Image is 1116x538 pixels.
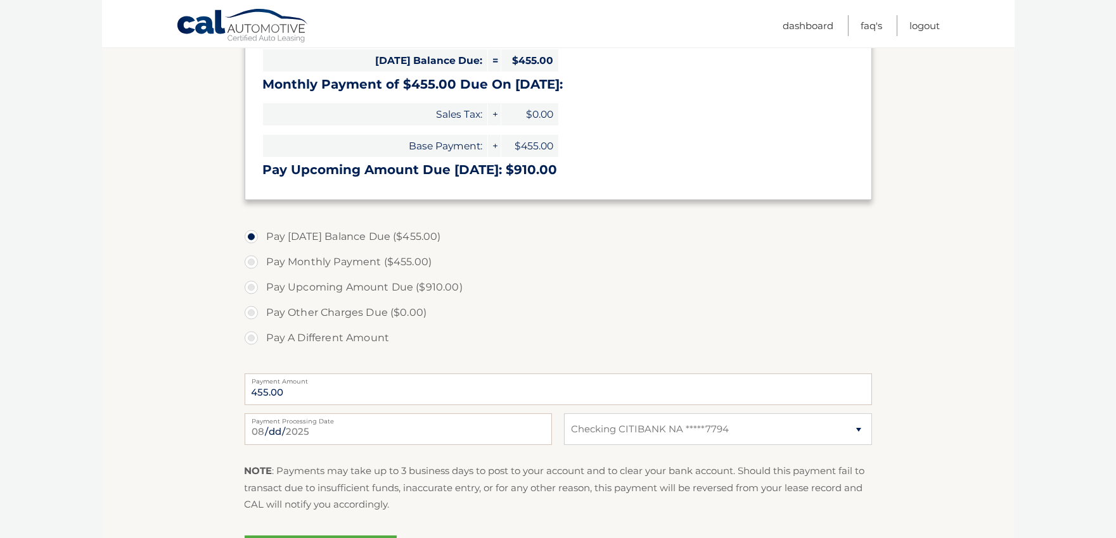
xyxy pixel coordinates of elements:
[861,15,883,36] a: FAQ's
[245,300,872,325] label: Pay Other Charges Due ($0.00)
[245,373,872,384] label: Payment Amount
[783,15,834,36] a: Dashboard
[488,103,501,125] span: +
[501,49,558,72] span: $455.00
[245,249,872,275] label: Pay Monthly Payment ($455.00)
[501,135,558,157] span: $455.00
[910,15,940,36] a: Logout
[263,103,487,125] span: Sales Tax:
[245,224,872,249] label: Pay [DATE] Balance Due ($455.00)
[176,8,309,45] a: Cal Automotive
[245,465,273,477] strong: NOTE
[245,413,552,423] label: Payment Processing Date
[263,77,854,92] h3: Monthly Payment of $455.00 Due On [DATE]:
[263,162,854,178] h3: Pay Upcoming Amount Due [DATE]: $910.00
[245,463,872,513] p: : Payments may take up to 3 business days to post to your account and to clear your bank account....
[501,103,558,125] span: $0.00
[245,325,872,351] label: Pay A Different Amount
[488,49,501,72] span: =
[245,275,872,300] label: Pay Upcoming Amount Due ($910.00)
[488,135,501,157] span: +
[263,49,487,72] span: [DATE] Balance Due:
[245,373,872,405] input: Payment Amount
[245,413,552,445] input: Payment Date
[263,135,487,157] span: Base Payment:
